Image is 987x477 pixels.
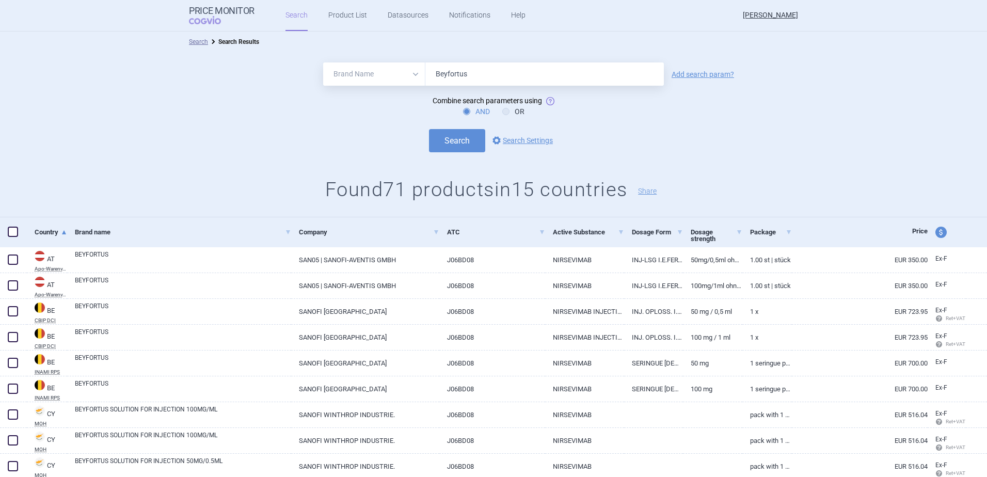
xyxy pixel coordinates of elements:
abbr: MOH — Pharmaceutical Price List published by the Ministry of Health, Cyprus. [35,421,67,426]
img: Cyprus [35,406,45,416]
a: Ex-F Ret+VAT calc [928,329,966,353]
a: 1 seringue préremplie 1 mL solution injectable, 100 mg/mL [742,376,792,402]
a: J06BD08 [439,247,545,273]
img: Belgium [35,354,45,364]
img: Belgium [35,328,45,339]
a: SANOFI [GEOGRAPHIC_DATA] [291,325,439,350]
abbr: CBIP DCI — Belgian Center for Pharmacotherapeutic Information (CBIP) [35,318,67,323]
button: Share [638,187,657,195]
a: Dosage Form [632,219,683,245]
img: Austria [35,277,45,287]
a: PACK WITH 1 PRE-FILLED SYRINGE WITH 2 NEEDLES [742,402,792,427]
a: PACK WITH 1 PRE-FILLED SYRINGE [742,428,792,453]
span: Ex-factory price [935,255,947,262]
a: 100 mg / 1 ml [683,325,742,350]
a: BEYFORTUS [75,301,291,320]
a: EUR 700.00 [792,376,928,402]
a: CYCYMOH [27,405,67,426]
strong: Search Results [218,38,259,45]
a: SERINGUE [DEMOGRAPHIC_DATA] [624,351,683,376]
span: Price [912,227,928,235]
label: AND [463,106,490,117]
a: ATATApo-Warenv.III [27,276,67,297]
strong: Price Monitor [189,6,254,16]
span: Ret+VAT calc [935,341,975,347]
a: INJ-LSG I.E.FERTIGSPRITZE [624,273,683,298]
a: INJ. OPLOSS. I.M. [VOORGEV. SPUIT] [624,325,683,350]
a: EUR 723.95 [792,325,928,350]
span: Ex-factory price [935,307,947,314]
a: 100MG/1ML OHNE KANUELE [683,273,742,298]
a: Ex-F [928,277,966,293]
a: SAN05 | SANOFI-AVENTIS GMBH [291,247,439,273]
img: Austria [35,251,45,261]
abbr: Apo-Warenv.III — Apothekerverlag Warenverzeichnis. Online database developed by the Österreichisc... [35,266,67,272]
a: Ex-F [928,355,966,370]
a: Price MonitorCOGVIO [189,6,254,25]
abbr: MOH — Pharmaceutical Price List published by the Ministry of Health, Cyprus. [35,447,67,452]
a: BEYFORTUS [75,379,291,397]
a: EUR 516.04 [792,402,928,427]
a: NIRSEVIMAB INJECTIE 100 MG / 1 ML [545,325,624,350]
a: EUR 700.00 [792,351,928,376]
a: J06BD08 [439,428,545,453]
a: BEYFORTUS [75,250,291,268]
a: EUR 350.00 [792,247,928,273]
a: Package [750,219,792,245]
a: 1 x [742,299,792,324]
a: Ex-F [928,380,966,396]
span: Ex-factory price [935,462,947,469]
a: NIRSEVIMAB [545,351,624,376]
img: Belgium [35,380,45,390]
a: 1.00 ST | Stück [742,273,792,298]
a: NIRSEVIMAB [545,273,624,298]
a: SANOFI WINTHROP INDUSTRIE. [291,428,439,453]
abbr: Apo-Warenv.III — Apothekerverlag Warenverzeichnis. Online database developed by the Österreichisc... [35,292,67,297]
span: COGVIO [189,16,235,24]
span: Ret+VAT calc [935,444,975,450]
abbr: INAMI RPS — National Institute for Health Disability Insurance, Belgium. Programme web - Médicame... [35,370,67,375]
a: NIRSEVIMAB [545,247,624,273]
img: Belgium [35,303,45,313]
a: 50MG/0,5ML OHNE KANUELE [683,247,742,273]
a: 1.00 ST | Stück [742,247,792,273]
a: NIRSEVIMAB INJECTIE 50 MG / 0,5 ML [545,299,624,324]
label: OR [502,106,524,117]
a: NIRSEVIMAB [545,402,624,427]
img: Cyprus [35,457,45,468]
a: BEYFORTUS SOLUTION FOR INJECTION 50MG/0.5ML [75,456,291,475]
a: EUR 350.00 [792,273,928,298]
li: Search [189,37,208,47]
a: Active Substance [553,219,624,245]
a: 1 seringue préremplie 0,5 mL solution injectable, 100 mg/mL [742,351,792,376]
a: BEYFORTUS SOLUTION FOR INJECTION 100MG/ML [75,431,291,449]
a: Ex-F Ret+VAT calc [928,406,966,430]
a: 50 mg / 0,5 ml [683,299,742,324]
a: EUR 516.04 [792,428,928,453]
a: Ex-F [928,251,966,267]
a: SERINGUE [DEMOGRAPHIC_DATA] [624,376,683,402]
a: Search [189,38,208,45]
a: BEBECBIP DCI [27,327,67,349]
span: Ex-factory price [935,410,947,417]
a: INJ-LSG I.E.FERTIGSPRITZE [624,247,683,273]
span: Ex-factory price [935,436,947,443]
a: Ex-F Ret+VAT calc [928,432,966,456]
a: BEBECBIP DCI [27,301,67,323]
a: BEYFORTUS [75,327,291,346]
img: Cyprus [35,432,45,442]
a: Dosage strength [691,219,742,251]
a: 50 mg [683,351,742,376]
span: Ex-factory price [935,384,947,391]
li: Search Results [208,37,259,47]
span: Ret+VAT calc [935,470,975,476]
a: Country [35,219,67,245]
a: J06BD08 [439,376,545,402]
a: J06BD08 [439,351,545,376]
a: NIRSEVIMAB [545,376,624,402]
a: Company [299,219,439,245]
a: NIRSEVIMAB [545,428,624,453]
a: Ex-F Ret+VAT calc [928,303,966,327]
a: Search Settings [490,134,553,147]
a: BEYFORTUS [75,276,291,294]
